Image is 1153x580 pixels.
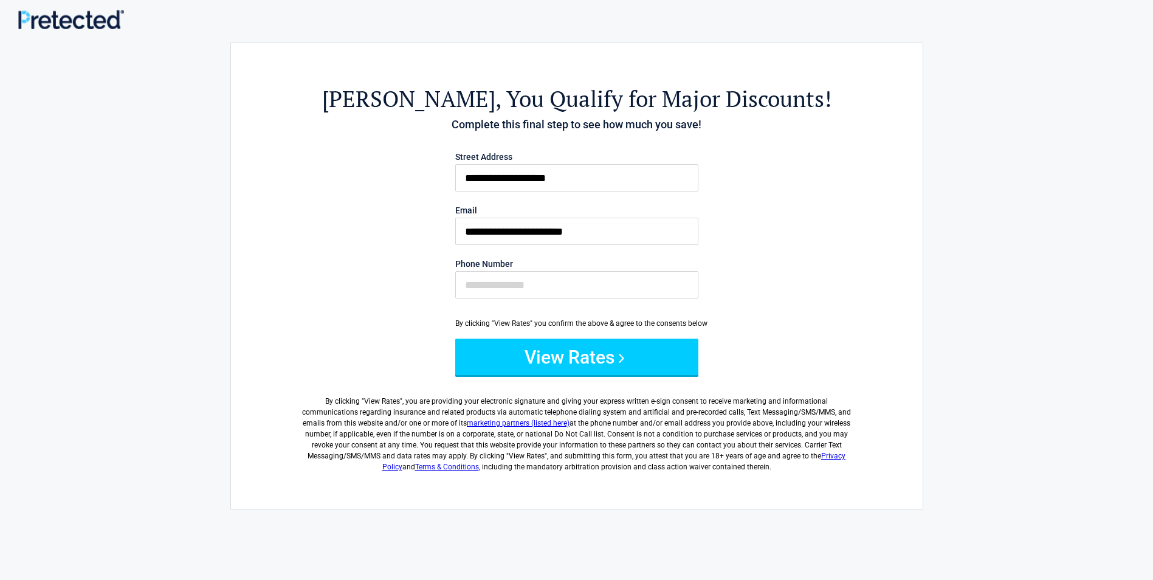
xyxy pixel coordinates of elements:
a: Terms & Conditions [415,463,479,471]
label: Email [455,206,698,215]
img: Main Logo [18,10,124,29]
label: Phone Number [455,260,698,268]
h4: Complete this final step to see how much you save! [298,117,856,133]
span: View Rates [364,397,400,406]
div: By clicking "View Rates" you confirm the above & agree to the consents below [455,318,698,329]
label: By clicking " ", you are providing your electronic signature and giving your express written e-si... [298,386,856,472]
button: View Rates [455,339,698,375]
a: marketing partners (listed here) [467,419,570,427]
span: [PERSON_NAME] [322,84,495,114]
label: Street Address [455,153,698,161]
h2: , You Qualify for Major Discounts! [298,84,856,114]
